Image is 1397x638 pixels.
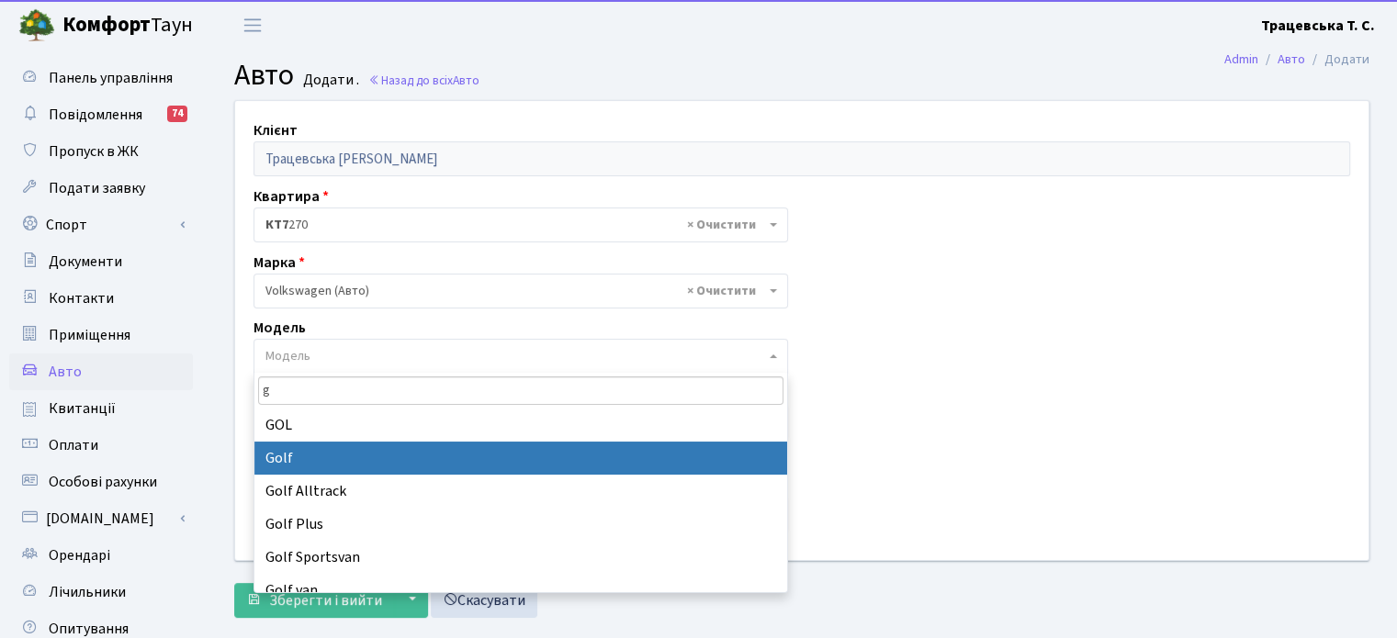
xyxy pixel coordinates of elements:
span: Квитанції [49,398,116,419]
a: Оплати [9,427,193,464]
span: Документи [49,252,122,272]
a: Трацевська Т. С. [1261,15,1375,37]
span: Панель управління [49,68,173,88]
label: Клієнт [253,119,298,141]
span: Модель [265,347,310,365]
a: Назад до всіхАвто [368,72,479,89]
a: Панель управління [9,60,193,96]
a: Квитанції [9,390,193,427]
span: Видалити всі елементи [687,216,756,234]
a: Авто [1278,50,1305,69]
label: Марка [253,252,305,274]
li: Додати [1305,50,1369,70]
span: Повідомлення [49,105,142,125]
div: 74 [167,106,187,122]
span: Контакти [49,288,114,308]
a: [DOMAIN_NAME] [9,500,193,537]
span: Volkswagen (Авто) [253,274,788,308]
a: Лічильники [9,574,193,610]
b: Комфорт [62,10,151,39]
li: Golf van [254,574,787,607]
li: Golf Alltrack [254,475,787,508]
a: Авто [9,353,193,390]
b: КТ7 [265,216,288,234]
span: <b>КТ7</b>&nbsp;&nbsp;&nbsp;270 [265,216,765,234]
li: Golf Sportsvan [254,541,787,574]
a: Подати заявку [9,170,193,207]
span: Таун [62,10,193,41]
span: Volkswagen (Авто) [265,282,765,300]
span: <b>КТ7</b>&nbsp;&nbsp;&nbsp;270 [253,207,788,242]
li: Golf [254,442,787,475]
span: Особові рахунки [49,472,157,492]
label: Квартира [253,185,329,207]
a: Спорт [9,207,193,243]
span: Авто [49,362,82,382]
span: Пропуск в ЖК [49,141,139,162]
a: Повідомлення74 [9,96,193,133]
a: Приміщення [9,317,193,353]
b: Трацевська Т. С. [1261,16,1375,36]
li: GOL [254,409,787,442]
a: Контакти [9,280,193,317]
span: Лічильники [49,582,126,602]
a: Документи [9,243,193,280]
nav: breadcrumb [1197,40,1397,79]
span: Оплати [49,435,98,455]
button: Зберегти і вийти [234,583,394,618]
a: Пропуск в ЖК [9,133,193,170]
li: Golf Plus [254,508,787,541]
span: Авто [453,72,479,89]
label: Модель [253,317,306,339]
span: Подати заявку [49,178,145,198]
span: Зберегти і вийти [269,590,382,610]
a: Скасувати [431,583,537,618]
span: Авто [234,54,294,96]
small: Додати . [299,72,359,89]
a: Admin [1224,50,1258,69]
button: Переключити навігацію [230,10,276,40]
span: Видалити всі елементи [687,282,756,300]
span: Орендарі [49,545,110,565]
a: Орендарі [9,537,193,574]
a: Особові рахунки [9,464,193,500]
span: Приміщення [49,325,130,345]
img: logo.png [18,7,55,44]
